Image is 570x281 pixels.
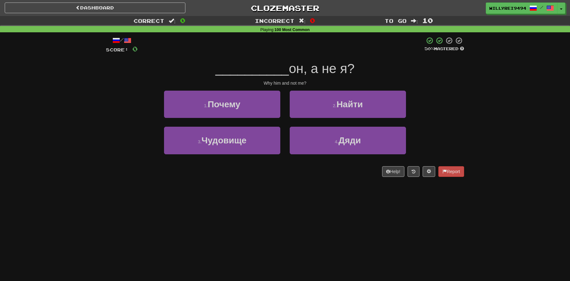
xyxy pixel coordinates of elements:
span: Почему [208,99,240,109]
span: __________ [216,61,289,76]
a: Clozemaster [195,3,375,13]
span: : [169,18,176,24]
span: : [299,18,306,24]
button: 2.Найти [290,91,406,118]
span: Score: [106,47,129,52]
span: 0 [132,45,138,53]
span: он, а не я? [289,61,354,76]
span: Дяди [338,135,361,145]
span: 10 [422,17,433,24]
span: 50 % [425,46,434,51]
span: : [411,18,418,24]
span: To go [385,18,407,24]
button: Round history (alt+y) [408,166,419,177]
span: / [540,5,543,9]
span: willyrei9494 [489,5,526,11]
small: 4 . [335,139,339,144]
button: 4.Дяди [290,127,406,154]
button: Report [438,166,464,177]
span: 0 [180,17,185,24]
span: Чудовище [201,135,246,145]
span: Найти [337,99,363,109]
button: 3.Чудовище [164,127,280,154]
a: Dashboard [5,3,185,13]
span: Incorrect [255,18,294,24]
button: 1.Почему [164,91,280,118]
small: 2 . [333,103,337,108]
button: Help! [382,166,404,177]
strong: 100 Most Common [274,28,310,32]
small: 1 . [204,103,208,108]
div: / [106,37,138,45]
a: willyrei9494 / [486,3,557,14]
span: Correct [134,18,164,24]
span: 0 [310,17,315,24]
div: Why him and not me? [106,80,464,86]
small: 3 . [198,139,202,144]
div: Mastered [425,46,464,52]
